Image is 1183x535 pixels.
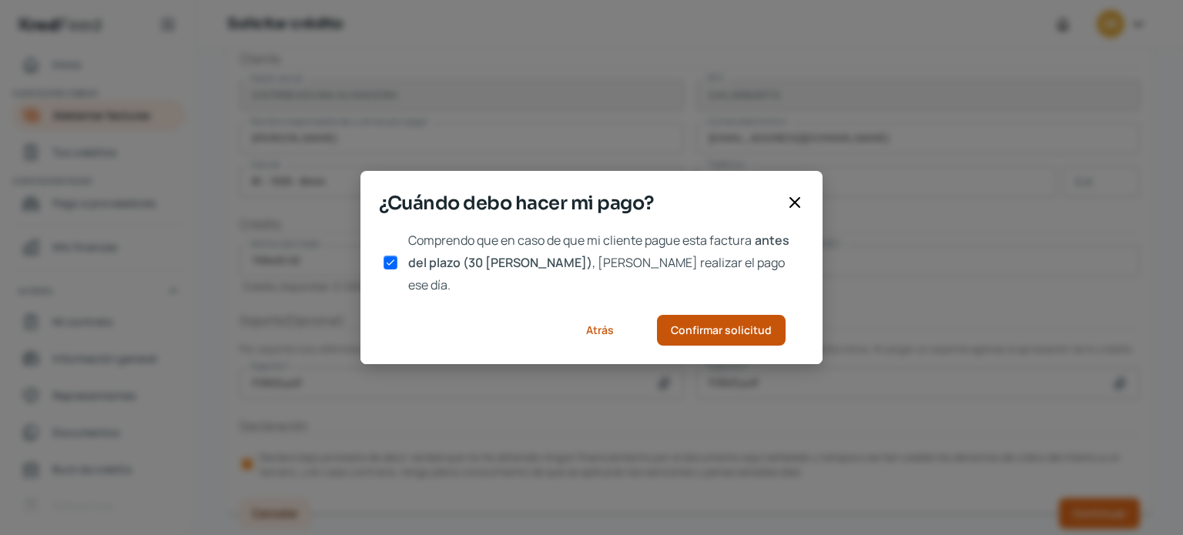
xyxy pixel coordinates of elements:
[586,325,614,336] span: Atrás
[567,315,632,346] button: Atrás
[379,189,779,217] span: ¿Cuándo debo hacer mi pago?
[408,254,785,293] span: , [PERSON_NAME] realizar el pago ese día.
[671,325,772,336] span: Confirmar solicitud
[408,232,752,249] span: Comprendo que en caso de que mi cliente pague esta factura
[657,315,786,346] button: Confirmar solicitud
